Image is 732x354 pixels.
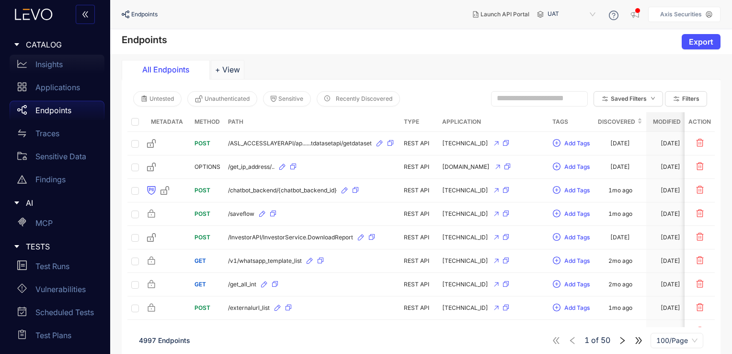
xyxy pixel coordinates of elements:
p: Traces [35,129,59,138]
button: Add tab [211,60,244,79]
span: /chatbot_backend/{chatbot_backend_id} [228,187,337,194]
span: right [618,336,627,345]
span: of [584,336,610,345]
span: CATALOG [26,40,97,49]
div: CATALOG [6,35,104,55]
span: POST [194,140,210,147]
span: plus-circle [553,257,560,265]
div: [DATE] [661,258,680,264]
span: Modified [650,117,683,127]
span: UAT [548,7,597,22]
p: Axis Securities [660,11,702,18]
span: 50 [601,336,610,345]
span: plus-circle [553,280,560,289]
span: Add Tags [564,140,590,147]
span: plus-circle [553,210,560,218]
div: 2mo ago [608,281,632,288]
span: caret-right [13,200,20,206]
span: GET [194,281,206,288]
div: [DATE] [610,140,630,147]
button: double-left [76,5,95,24]
div: [DATE] [661,305,680,311]
div: REST API [404,211,435,217]
button: plus-circleAdd Tags [552,253,590,269]
button: plus-circleAdd Tags [552,300,590,316]
div: [DATE] [661,140,680,147]
div: 2mo ago [608,258,632,264]
span: POST [194,304,210,311]
button: Unauthenticated [187,91,257,106]
th: Method [191,112,224,132]
span: Add Tags [564,164,590,170]
button: plus-circleAdd Tags [552,277,590,292]
span: 1 [584,336,589,345]
p: Vulnerabilities [35,285,86,294]
span: [TECHNICAL_ID] [442,305,488,311]
div: [DATE] [661,187,680,194]
span: [DOMAIN_NAME] [442,164,490,170]
p: Endpoints [35,106,71,115]
a: Sensitive Data [10,147,104,170]
div: REST API [404,258,435,264]
span: swap [17,129,27,138]
span: Add Tags [564,281,590,288]
th: Path [224,112,400,132]
span: Recently Discovered [336,95,392,102]
span: Add Tags [564,211,590,217]
span: plus-circle [553,304,560,312]
button: plus-circleAdd Tags [552,159,590,175]
span: [TECHNICAL_ID] [442,187,488,194]
span: Add Tags [564,187,590,194]
span: [TECHNICAL_ID] [442,281,488,288]
span: /externalurl_list [228,305,270,311]
button: Sensitive [263,91,311,106]
span: OPTIONS [194,163,220,170]
div: [DATE] [661,164,680,170]
th: Metadata [143,112,191,132]
span: /ASL_ACCESSLAYERAPI/ap......tdatasetapi/getdataset [228,140,372,147]
th: Tags [549,112,594,132]
span: [TECHNICAL_ID] [442,140,488,147]
span: plus-circle [553,163,560,171]
a: MCP [10,213,104,236]
a: Test Plans [10,326,104,349]
span: AI [26,199,97,207]
span: Untested [149,95,174,102]
div: AI [6,193,104,213]
span: [TECHNICAL_ID] [442,258,488,264]
a: Insights [10,55,104,78]
span: plus-circle [553,186,560,195]
button: plus-circleAdd Tags [552,206,590,222]
span: Launch API Portal [480,11,529,18]
span: 4997 Endpoints [139,336,190,344]
button: clock-circleRecently Discovered [317,91,400,106]
p: MCP [35,219,53,227]
div: All Endpoints [130,65,202,74]
span: warning [17,175,27,184]
span: POST [194,234,210,241]
div: [DATE] [610,234,630,241]
span: Filters [682,95,699,102]
button: plus-circleAdd Tags [552,324,590,339]
span: clock-circle [324,95,330,102]
a: Vulnerabilities [10,280,104,303]
div: REST API [404,234,435,241]
div: TESTS [6,236,104,257]
button: Launch API Portal [465,7,537,22]
span: caret-right [13,41,20,48]
button: plus-circleAdd Tags [552,136,590,151]
p: Test Plans [35,331,71,340]
a: Endpoints [10,101,104,124]
span: Endpoints [131,11,158,18]
div: REST API [404,140,435,147]
span: 100/Page [656,333,698,348]
h4: Endpoints [122,34,167,46]
div: REST API [404,164,435,170]
div: REST API [404,187,435,194]
span: caret-right [13,243,20,250]
a: Findings [10,170,104,193]
div: 1mo ago [608,187,632,194]
span: Unauthenticated [205,95,250,102]
span: down [651,96,655,101]
th: Application [438,112,549,132]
